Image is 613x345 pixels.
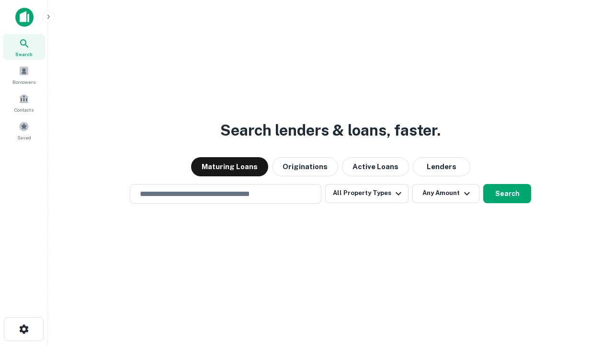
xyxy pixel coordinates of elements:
[483,184,531,203] button: Search
[3,117,45,143] a: Saved
[15,50,33,58] span: Search
[14,106,34,114] span: Contacts
[191,157,268,176] button: Maturing Loans
[342,157,409,176] button: Active Loans
[15,8,34,27] img: capitalize-icon.png
[272,157,338,176] button: Originations
[220,119,441,142] h3: Search lenders & loans, faster.
[17,134,31,141] span: Saved
[12,78,35,86] span: Borrowers
[3,34,45,60] a: Search
[413,157,470,176] button: Lenders
[3,62,45,88] a: Borrowers
[3,90,45,115] a: Contacts
[412,184,479,203] button: Any Amount
[325,184,409,203] button: All Property Types
[565,268,613,314] iframe: Chat Widget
